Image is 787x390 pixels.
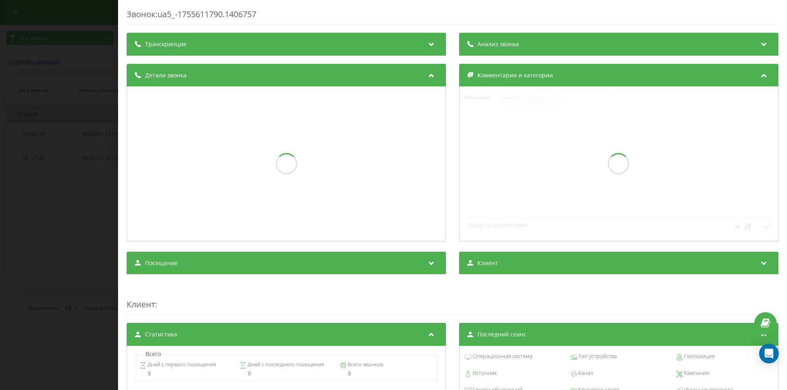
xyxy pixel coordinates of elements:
div: Звонок : ua5_-1755611790.1406757 [127,9,778,25]
span: Источник [471,369,497,377]
span: Дней с первого посещения [146,361,216,369]
span: Анализ звонка [478,40,519,48]
div: 0 [340,371,433,376]
span: Посещение [145,259,178,267]
span: Дней с последнего посещения [246,361,324,369]
div: Open Intercom Messenger [759,344,779,363]
span: Канал [577,369,593,377]
p: Всего [143,350,163,358]
span: Клиент [127,299,155,310]
span: Статистика [145,330,177,338]
span: Детали звонка [145,71,187,79]
div: 0 [140,371,233,376]
span: Всего звонков [346,361,383,369]
span: Геопозиция [683,352,715,361]
div: : [127,282,778,315]
span: Кампания [683,369,709,377]
span: Операционная система [471,352,532,361]
span: Комментарии и категории [478,71,553,79]
span: Транскрипция [145,40,187,48]
span: Клиент [478,259,498,267]
span: Тип устройства [577,352,617,361]
span: Последний сеанс [478,330,526,338]
div: 0 [240,371,333,376]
